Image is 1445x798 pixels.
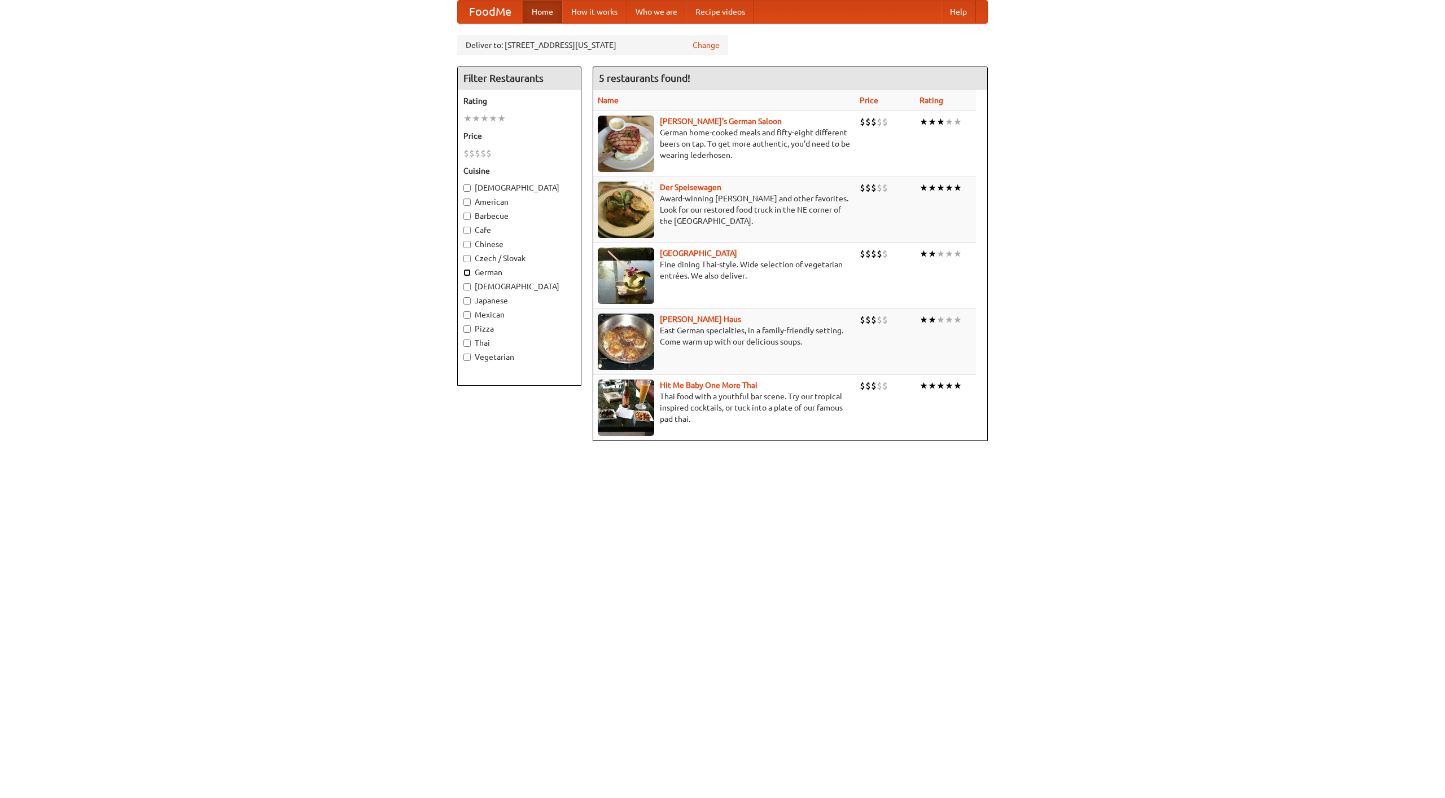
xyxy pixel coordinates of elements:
li: ★ [953,248,962,260]
li: ★ [953,182,962,194]
li: ★ [497,112,506,125]
input: Thai [463,340,471,347]
li: $ [871,314,877,326]
li: ★ [936,182,945,194]
li: ★ [919,380,928,392]
li: ★ [945,314,953,326]
a: Price [860,96,878,105]
li: ★ [919,116,928,128]
a: How it works [562,1,627,23]
h5: Rating [463,95,575,107]
li: ★ [936,248,945,260]
li: ★ [953,116,962,128]
label: Vegetarian [463,351,575,363]
input: Japanese [463,297,471,305]
li: ★ [936,116,945,128]
li: ★ [919,248,928,260]
li: $ [871,182,877,194]
li: $ [860,380,865,392]
li: ★ [945,182,953,194]
input: Czech / Slovak [463,255,471,262]
li: $ [882,314,888,326]
li: ★ [953,380,962,392]
li: $ [877,248,882,260]
b: [PERSON_NAME] Haus [660,315,741,324]
p: German home-cooked meals and fifty-eight different beers on tap. To get more authentic, you'd nee... [598,127,851,161]
li: $ [860,182,865,194]
label: Barbecue [463,210,575,222]
li: $ [865,116,871,128]
li: $ [871,248,877,260]
label: [DEMOGRAPHIC_DATA] [463,281,575,292]
label: Japanese [463,295,575,306]
input: American [463,199,471,206]
li: ★ [480,112,489,125]
li: ★ [936,314,945,326]
label: Chinese [463,239,575,250]
a: Hit Me Baby One More Thai [660,381,757,390]
li: $ [475,147,480,160]
label: Pizza [463,323,575,334]
input: Pizza [463,325,471,333]
input: Vegetarian [463,354,471,361]
li: $ [865,182,871,194]
label: Mexican [463,309,575,320]
ng-pluralize: 5 restaurants found! [599,73,690,83]
li: $ [882,380,888,392]
li: ★ [928,314,936,326]
p: East German specialties, in a family-friendly setting. Come warm up with our delicious soups. [598,325,851,347]
label: Czech / Slovak [463,253,575,264]
h5: Cuisine [463,165,575,177]
li: $ [865,380,871,392]
li: ★ [463,112,472,125]
li: $ [877,116,882,128]
p: Award-winning [PERSON_NAME] and other favorites. Look for our restored food truck in the NE corne... [598,193,851,227]
li: ★ [919,314,928,326]
li: $ [877,182,882,194]
li: $ [469,147,475,160]
li: $ [463,147,469,160]
label: Cafe [463,224,575,236]
img: kohlhaus.jpg [598,314,654,370]
li: ★ [928,248,936,260]
a: FoodMe [458,1,523,23]
p: Thai food with a youthful bar scene. Try our tropical inspired cocktails, or tuck into a plate of... [598,391,851,425]
li: $ [865,248,871,260]
input: Mexican [463,311,471,319]
a: Change [693,39,720,51]
a: Home [523,1,562,23]
img: babythai.jpg [598,380,654,436]
input: [DEMOGRAPHIC_DATA] [463,184,471,192]
a: Recipe videos [686,1,754,23]
input: Chinese [463,241,471,248]
li: $ [865,314,871,326]
li: ★ [919,182,928,194]
li: ★ [945,248,953,260]
li: ★ [472,112,480,125]
li: $ [882,248,888,260]
li: $ [877,314,882,326]
label: American [463,196,575,208]
li: ★ [936,380,945,392]
li: $ [486,147,492,160]
label: [DEMOGRAPHIC_DATA] [463,182,575,193]
a: Who we are [627,1,686,23]
input: Barbecue [463,213,471,220]
li: $ [882,182,888,194]
a: Der Speisewagen [660,183,721,192]
p: Fine dining Thai-style. Wide selection of vegetarian entrées. We also deliver. [598,259,851,281]
h4: Filter Restaurants [458,67,581,90]
img: satay.jpg [598,248,654,304]
a: [GEOGRAPHIC_DATA] [660,249,737,258]
input: Cafe [463,227,471,234]
img: esthers.jpg [598,116,654,172]
li: $ [871,116,877,128]
label: German [463,267,575,278]
div: Deliver to: [STREET_ADDRESS][US_STATE] [457,35,728,55]
li: ★ [945,380,953,392]
input: [DEMOGRAPHIC_DATA] [463,283,471,290]
li: $ [860,248,865,260]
